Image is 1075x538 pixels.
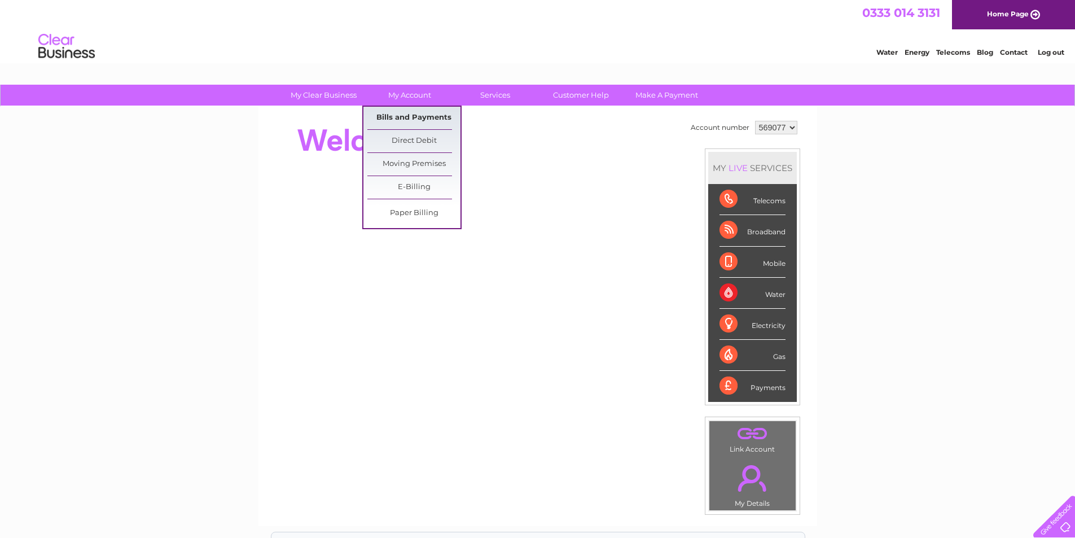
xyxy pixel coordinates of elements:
[367,107,460,129] a: Bills and Payments
[708,152,797,184] div: MY SERVICES
[367,130,460,152] a: Direct Debit
[367,153,460,176] a: Moving Premises
[719,247,786,278] div: Mobile
[620,85,713,106] a: Make A Payment
[688,118,752,137] td: Account number
[719,309,786,340] div: Electricity
[936,48,970,56] a: Telecoms
[709,456,796,511] td: My Details
[709,421,796,456] td: Link Account
[977,48,993,56] a: Blog
[367,202,460,225] a: Paper Billing
[277,85,370,106] a: My Clear Business
[38,29,95,64] img: logo.png
[719,371,786,401] div: Payments
[719,278,786,309] div: Water
[905,48,929,56] a: Energy
[271,6,805,55] div: Clear Business is a trading name of Verastar Limited (registered in [GEOGRAPHIC_DATA] No. 3667643...
[719,215,786,246] div: Broadband
[367,176,460,199] a: E-Billing
[1000,48,1028,56] a: Contact
[1038,48,1064,56] a: Log out
[876,48,898,56] a: Water
[862,6,940,20] a: 0333 014 3131
[449,85,542,106] a: Services
[719,340,786,371] div: Gas
[712,424,793,444] a: .
[363,85,456,106] a: My Account
[534,85,628,106] a: Customer Help
[719,184,786,215] div: Telecoms
[726,163,750,173] div: LIVE
[712,458,793,498] a: .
